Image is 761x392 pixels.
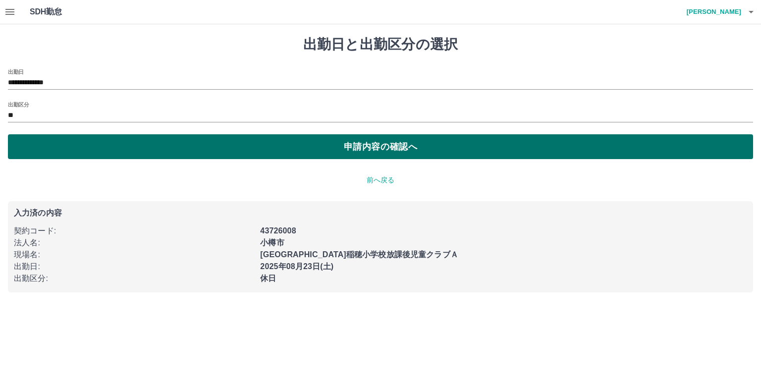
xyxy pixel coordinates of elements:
p: 法人名 : [14,237,254,249]
b: 休日 [260,274,276,282]
p: 現場名 : [14,249,254,261]
b: [GEOGRAPHIC_DATA]稲穂小学校放課後児童クラブＡ [260,250,458,259]
p: 前へ戻る [8,175,753,185]
b: 43726008 [260,226,296,235]
p: 出勤区分 : [14,273,254,284]
label: 出勤区分 [8,101,29,108]
p: 出勤日 : [14,261,254,273]
b: 小樽市 [260,238,284,247]
label: 出勤日 [8,68,24,75]
p: 入力済の内容 [14,209,747,217]
button: 申請内容の確認へ [8,134,753,159]
h1: 出勤日と出勤区分の選択 [8,36,753,53]
p: 契約コード : [14,225,254,237]
b: 2025年08月23日(土) [260,262,333,271]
